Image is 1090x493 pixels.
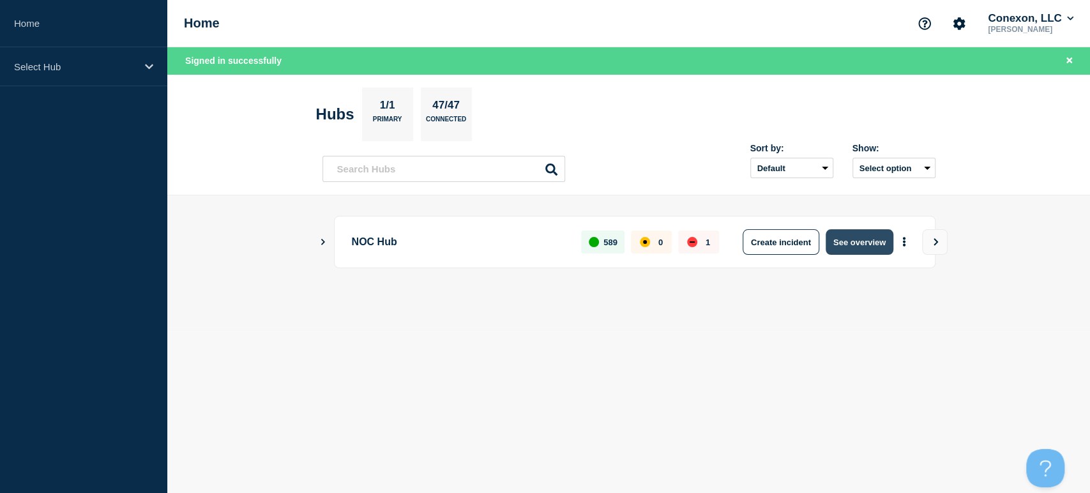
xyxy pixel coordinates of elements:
[14,61,137,72] p: Select Hub
[320,238,326,247] button: Show Connected Hubs
[589,237,599,247] div: up
[426,116,466,129] p: Connected
[658,238,663,247] p: 0
[1061,54,1077,68] button: Close banner
[428,99,465,116] p: 47/47
[946,10,973,37] button: Account settings
[750,158,833,178] select: Sort by
[375,99,400,116] p: 1/1
[316,105,354,123] h2: Hubs
[603,238,617,247] p: 589
[1026,449,1064,487] iframe: Help Scout Beacon - Open
[985,12,1076,25] button: Conexon, LLC
[985,25,1076,34] p: [PERSON_NAME]
[706,238,710,247] p: 1
[640,237,650,247] div: affected
[743,229,819,255] button: Create incident
[687,237,697,247] div: down
[896,231,912,254] button: More actions
[852,158,935,178] button: Select option
[184,16,220,31] h1: Home
[826,229,893,255] button: See overview
[352,229,567,255] p: NOC Hub
[185,56,282,66] span: Signed in successfully
[852,143,935,153] div: Show:
[922,229,948,255] button: View
[322,156,565,182] input: Search Hubs
[750,143,833,153] div: Sort by:
[373,116,402,129] p: Primary
[911,10,938,37] button: Support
